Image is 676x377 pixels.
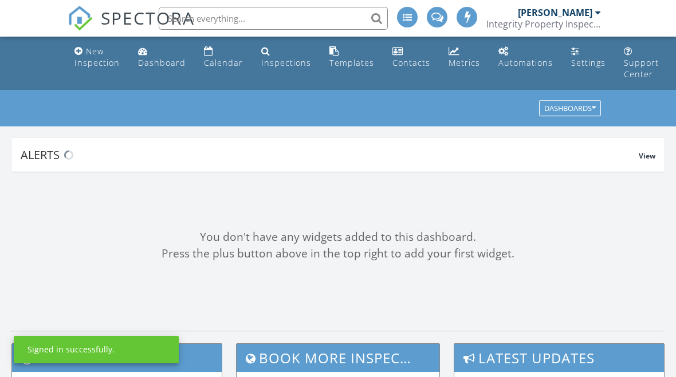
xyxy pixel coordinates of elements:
[68,6,93,31] img: The Best Home Inspection Software - Spectora
[237,344,439,372] h3: Book More Inspections
[498,57,553,68] div: Automations
[486,18,601,30] div: Integrity Property Inspections
[392,57,430,68] div: Contacts
[325,41,379,74] a: Templates
[539,101,601,117] button: Dashboards
[329,57,374,68] div: Templates
[619,41,663,85] a: Support Center
[199,41,247,74] a: Calendar
[74,46,120,68] div: New Inspection
[204,57,243,68] div: Calendar
[624,57,659,80] div: Support Center
[518,7,592,18] div: [PERSON_NAME]
[261,57,311,68] div: Inspections
[544,105,596,113] div: Dashboards
[138,57,186,68] div: Dashboard
[449,57,480,68] div: Metrics
[494,41,557,74] a: Automations (Advanced)
[68,15,195,39] a: SPECTORA
[454,344,664,372] h3: Latest Updates
[101,6,195,30] span: SPECTORA
[133,41,190,74] a: Dashboard
[21,147,639,162] div: Alerts
[257,41,316,74] a: Inspections
[388,41,435,74] a: Contacts
[70,41,124,74] a: New Inspection
[11,229,665,245] div: You don't have any widgets added to this dashboard.
[159,7,388,30] input: Search everything...
[571,57,606,68] div: Settings
[639,151,655,161] span: View
[11,245,665,262] div: Press the plus button above in the top right to add your first widget.
[27,344,115,355] div: Signed in successfully.
[444,41,485,74] a: Metrics
[12,344,222,372] h3: Support
[567,41,610,74] a: Settings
